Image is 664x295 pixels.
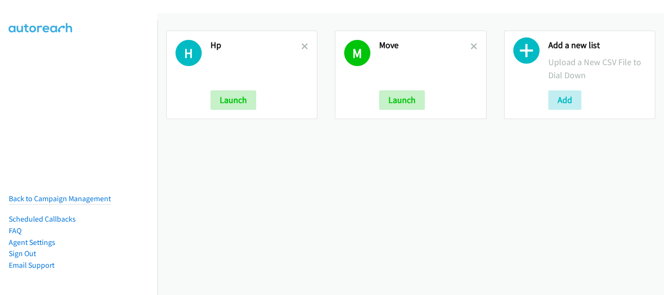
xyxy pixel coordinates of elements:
a: Scheduled Callbacks [9,214,76,224]
a: Sign Out [9,249,36,258]
button: Add [548,90,581,110]
h2: Move [379,40,470,51]
a: FAQ [9,226,21,235]
a: Email Support [9,260,54,270]
h1: H [175,40,202,66]
p: Upload a New CSV File to Dial Down [548,55,646,82]
h2: Add a new list [548,40,646,51]
a: Back to Campaign Management [9,194,111,203]
h2: Hp [210,40,301,51]
h1: M [344,40,370,66]
button: Launch [210,90,256,110]
a: Agent Settings [9,238,55,247]
button: Launch [379,90,425,110]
